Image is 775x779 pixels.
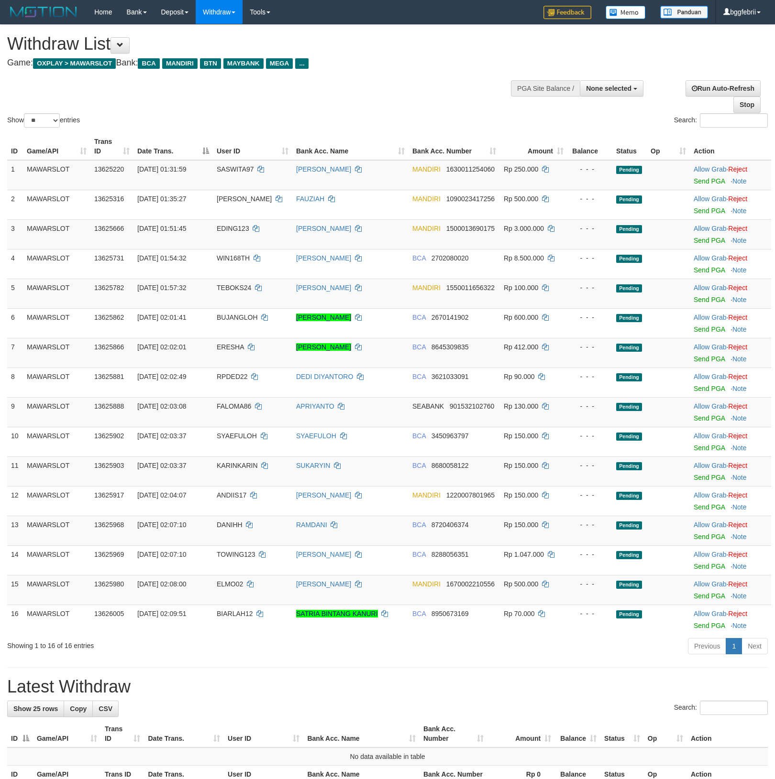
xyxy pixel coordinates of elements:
[571,283,609,292] div: - - -
[162,58,198,69] span: MANDIRI
[732,414,747,422] a: Note
[137,343,186,351] span: [DATE] 02:02:01
[412,402,444,410] span: SEABANK
[571,461,609,470] div: - - -
[694,432,726,440] a: Allow Grab
[94,432,124,440] span: 13625902
[732,207,747,215] a: Note
[200,58,221,69] span: BTN
[450,402,494,410] span: Copy 901532102760 to clipboard
[694,622,725,629] a: Send PGA
[33,720,101,747] th: Game/API: activate to sort column ascending
[7,545,23,575] td: 14
[303,720,419,747] th: Bank Acc. Name: activate to sort column ascending
[732,385,747,392] a: Note
[217,432,257,440] span: SYAEFULOH
[23,338,90,368] td: MAWARSLOT
[694,533,725,541] a: Send PGA
[23,545,90,575] td: MAWARSLOT
[700,113,768,128] input: Search:
[690,133,771,160] th: Action
[296,521,327,529] a: RAMDANI
[694,491,728,499] span: ·
[24,113,60,128] select: Showentries
[296,610,378,617] a: SATRIA BINTANG KANURI
[138,58,159,69] span: BCA
[217,284,251,292] span: TEBOKS24
[432,343,469,351] span: Copy 8645309835 to clipboard
[23,219,90,249] td: MAWARSLOT
[571,194,609,204] div: - - -
[728,284,747,292] a: Reject
[732,325,747,333] a: Note
[412,373,426,380] span: BCA
[23,456,90,486] td: MAWARSLOT
[504,165,538,173] span: Rp 250.000
[7,58,507,68] h4: Game: Bank:
[296,343,351,351] a: [PERSON_NAME]
[700,701,768,715] input: Search:
[266,58,293,69] span: MEGA
[694,610,726,617] a: Allow Grab
[728,610,747,617] a: Reject
[555,720,600,747] th: Balance: activate to sort column ascending
[694,207,725,215] a: Send PGA
[694,343,726,351] a: Allow Grab
[694,195,728,203] span: ·
[412,254,426,262] span: BCA
[432,254,469,262] span: Copy 2702080020 to clipboard
[660,6,708,19] img: panduan.png
[487,720,555,747] th: Amount: activate to sort column ascending
[728,195,747,203] a: Reject
[732,474,747,481] a: Note
[616,195,642,204] span: Pending
[694,296,725,303] a: Send PGA
[446,195,495,203] span: Copy 1090023417256 to clipboard
[686,80,761,97] a: Run Auto-Refresh
[94,373,124,380] span: 13625881
[7,160,23,190] td: 1
[137,165,186,173] span: [DATE] 01:31:59
[101,720,144,747] th: Trans ID: activate to sort column ascending
[412,491,441,499] span: MANDIRI
[70,705,87,713] span: Copy
[694,314,728,321] span: ·
[606,6,646,19] img: Button%20Memo.svg
[732,533,747,541] a: Note
[690,160,771,190] td: ·
[616,462,642,470] span: Pending
[137,402,186,410] span: [DATE] 02:03:08
[616,521,642,530] span: Pending
[412,551,426,558] span: BCA
[504,225,544,232] span: Rp 3.000.000
[94,491,124,499] span: 13625917
[7,338,23,368] td: 7
[99,705,112,713] span: CSV
[217,195,272,203] span: [PERSON_NAME]
[504,314,538,321] span: Rp 600.000
[732,592,747,600] a: Note
[726,638,742,654] a: 1
[137,432,186,440] span: [DATE] 02:03:37
[217,402,251,410] span: FALOMA86
[137,491,186,499] span: [DATE] 02:04:07
[694,266,725,274] a: Send PGA
[504,373,535,380] span: Rp 90.000
[296,165,351,173] a: [PERSON_NAME]
[7,308,23,338] td: 6
[690,279,771,308] td: ·
[446,284,495,292] span: Copy 1550011656322 to clipboard
[616,225,642,233] span: Pending
[694,462,728,469] span: ·
[616,314,642,322] span: Pending
[446,225,495,232] span: Copy 1500013690175 to clipboard
[571,313,609,322] div: - - -
[217,551,255,558] span: TOWING123
[733,97,761,113] a: Stop
[409,133,500,160] th: Bank Acc. Number: activate to sort column ascending
[7,249,23,279] td: 4
[217,373,248,380] span: RPDED22
[732,177,747,185] a: Note
[728,254,747,262] a: Reject
[137,284,186,292] span: [DATE] 01:57:32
